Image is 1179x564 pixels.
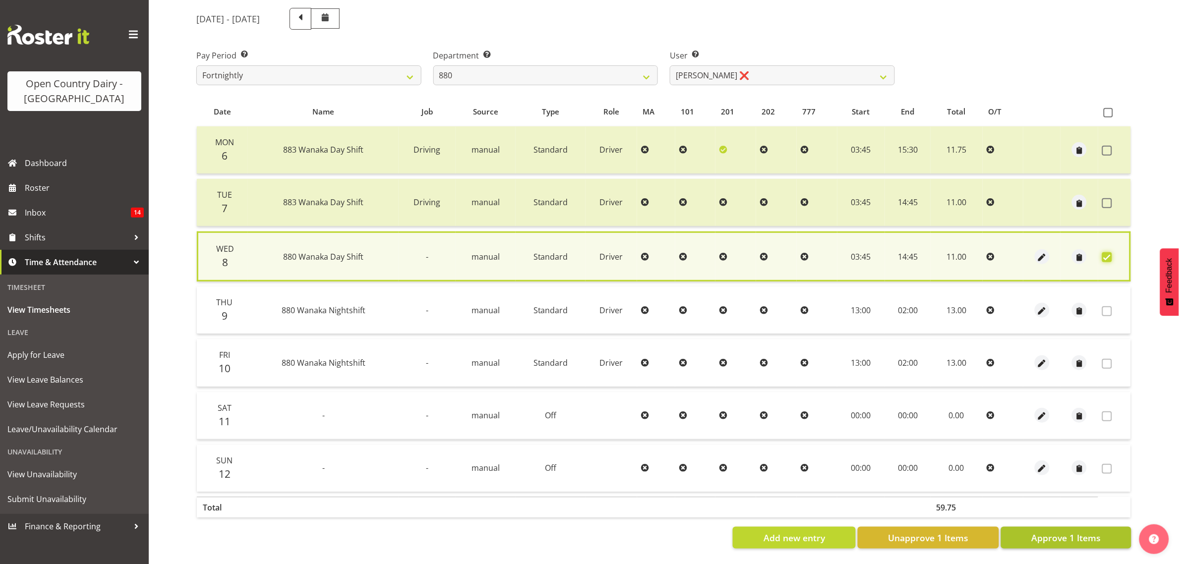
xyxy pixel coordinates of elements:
[222,149,228,163] span: 6
[7,422,141,437] span: Leave/Unavailability Calendar
[216,455,233,466] span: Sun
[472,144,500,155] span: manual
[215,137,234,148] span: Mon
[433,50,658,61] label: Department
[25,519,129,534] span: Finance & Reporting
[885,392,931,440] td: 00:00
[25,255,129,270] span: Time & Attendance
[931,286,983,334] td: 13.00
[600,357,623,368] span: Driver
[414,197,441,208] span: Driving
[219,349,230,360] span: Fri
[472,357,500,368] span: manual
[947,106,966,117] span: Total
[426,305,428,316] span: -
[852,106,870,117] span: Start
[2,487,146,511] a: Submit Unavailability
[603,106,619,117] span: Role
[885,445,931,492] td: 00:00
[931,231,983,282] td: 11.00
[931,445,983,492] td: 0.00
[7,372,141,387] span: View Leave Balances
[837,231,885,282] td: 03:45
[312,106,334,117] span: Name
[1031,531,1101,544] span: Approve 1 Items
[25,205,131,220] span: Inbox
[214,106,231,117] span: Date
[2,392,146,417] a: View Leave Requests
[516,231,586,282] td: Standard
[1160,248,1179,316] button: Feedback - Show survey
[426,251,428,262] span: -
[721,106,735,117] span: 201
[600,251,623,262] span: Driver
[7,302,141,317] span: View Timesheets
[222,255,228,269] span: 8
[2,297,146,322] a: View Timesheets
[837,445,885,492] td: 00:00
[802,106,816,117] span: 777
[2,442,146,462] div: Unavailability
[7,397,141,412] span: View Leave Requests
[426,357,428,368] span: -
[322,410,325,421] span: -
[516,445,586,492] td: Off
[931,497,983,517] th: 59.75
[219,361,231,375] span: 10
[472,197,500,208] span: manual
[217,189,232,200] span: Tue
[2,322,146,342] div: Leave
[885,286,931,334] td: 02:00
[219,467,231,481] span: 12
[2,462,146,487] a: View Unavailability
[681,106,694,117] span: 101
[218,402,232,413] span: Sat
[885,339,931,387] td: 02:00
[670,50,895,61] label: User
[472,305,500,316] span: manual
[1165,258,1174,293] span: Feedback
[837,392,885,440] td: 00:00
[196,50,421,61] label: Pay Period
[516,179,586,226] td: Standard
[421,106,433,117] span: Job
[216,297,233,308] span: Thu
[600,305,623,316] span: Driver
[7,25,89,45] img: Rosterit website logo
[1001,527,1131,549] button: Approve 1 Items
[931,126,983,174] td: 11.75
[885,179,931,226] td: 14:45
[283,144,363,155] span: 883 Wanaka Day Shift
[516,286,586,334] td: Standard
[322,462,325,473] span: -
[2,417,146,442] a: Leave/Unavailability Calendar
[222,201,228,215] span: 7
[885,231,931,282] td: 14:45
[472,462,500,473] span: manual
[473,106,498,117] span: Source
[414,144,441,155] span: Driving
[7,492,141,507] span: Submit Unavailability
[516,126,586,174] td: Standard
[733,527,855,549] button: Add new entry
[600,144,623,155] span: Driver
[837,179,885,226] td: 03:45
[516,339,586,387] td: Standard
[1149,534,1159,544] img: help-xxl-2.png
[931,339,983,387] td: 13.00
[931,179,983,226] td: 11.00
[17,76,131,106] div: Open Country Dairy - [GEOGRAPHIC_DATA]
[600,197,623,208] span: Driver
[216,243,234,254] span: Wed
[2,367,146,392] a: View Leave Balances
[2,277,146,297] div: Timesheet
[837,126,885,174] td: 03:45
[858,527,999,549] button: Unapprove 1 Items
[762,106,775,117] span: 202
[219,414,231,428] span: 11
[7,467,141,482] span: View Unavailability
[885,126,931,174] td: 15:30
[2,342,146,367] a: Apply for Leave
[426,462,428,473] span: -
[931,392,983,440] td: 0.00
